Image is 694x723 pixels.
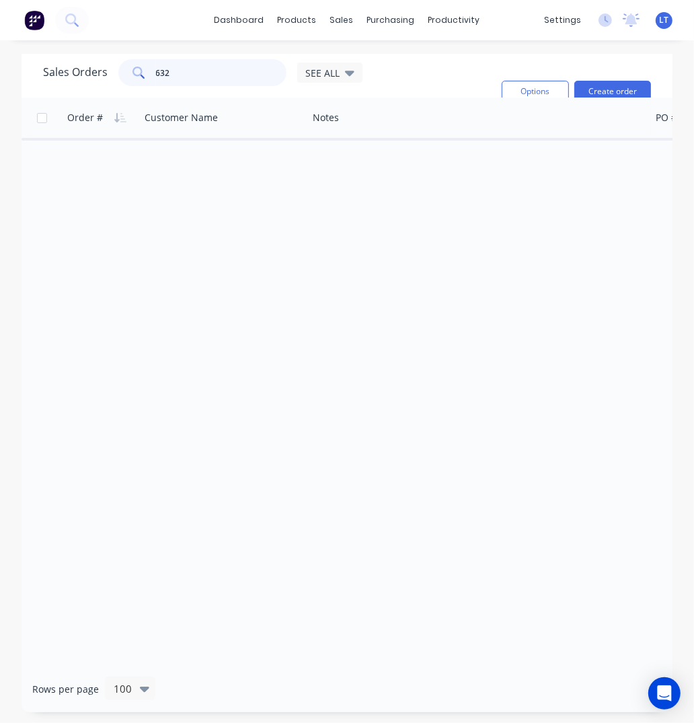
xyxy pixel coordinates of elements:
div: Notes [313,111,339,124]
div: Customer Name [145,111,218,124]
button: Create order [574,81,651,102]
input: Search... [156,59,287,86]
img: Factory [24,10,44,30]
span: LT [660,14,669,26]
div: productivity [422,10,487,30]
span: Rows per page [32,683,99,696]
h1: Sales Orders [43,66,108,79]
div: purchasing [360,10,422,30]
div: products [271,10,323,30]
a: dashboard [208,10,271,30]
button: Options [502,81,569,102]
div: Open Intercom Messenger [648,677,681,710]
div: sales [323,10,360,30]
span: SEE ALL [305,66,340,80]
div: PO # [656,111,677,124]
div: settings [537,10,588,30]
div: Order # [67,111,103,124]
